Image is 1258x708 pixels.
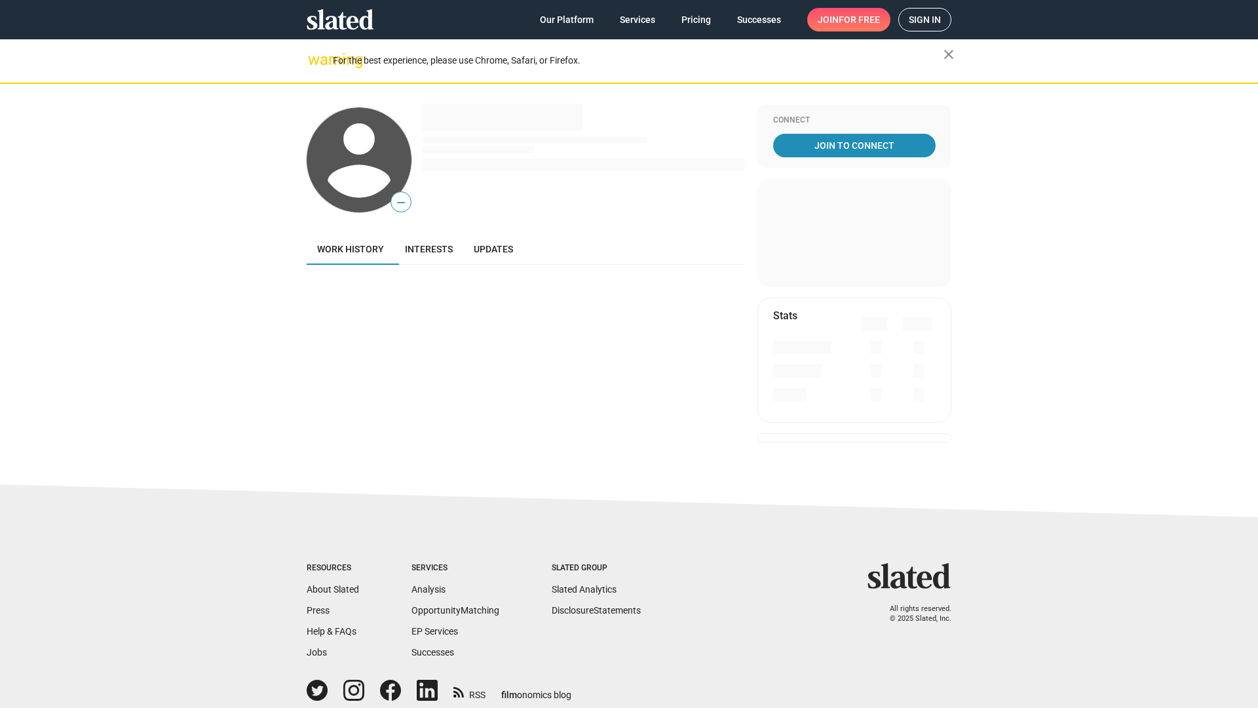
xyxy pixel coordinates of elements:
span: Successes [737,8,781,31]
div: Slated Group [552,563,641,574]
span: — [391,194,411,211]
span: Join To Connect [776,134,933,157]
div: Connect [773,115,936,126]
a: Work history [307,233,394,265]
span: Join [818,8,880,31]
a: Join To Connect [773,134,936,157]
a: Pricing [671,8,721,31]
span: Pricing [681,8,711,31]
a: About Slated [307,584,359,595]
a: Updates [463,233,524,265]
span: Our Platform [540,8,594,31]
a: Jobs [307,647,327,658]
a: Help & FAQs [307,626,356,637]
span: Updates [474,244,513,254]
a: Analysis [411,584,446,595]
mat-icon: close [941,47,957,62]
span: Services [620,8,655,31]
mat-card-title: Stats [773,309,797,323]
a: RSS [453,681,486,701]
a: Successes [727,8,791,31]
div: Resources [307,563,359,574]
p: All rights reserved. © 2025 Slated, Inc. [876,604,951,623]
div: For the best experience, please use Chrome, Safari, or Firefox. [333,52,943,69]
span: Work history [317,244,384,254]
span: Interests [405,244,453,254]
a: Sign in [898,8,951,31]
a: Successes [411,647,454,658]
a: filmonomics blog [501,678,571,701]
a: EP Services [411,626,458,637]
span: film [501,690,517,700]
a: Our Platform [529,8,604,31]
a: Press [307,605,330,616]
a: Slated Analytics [552,584,617,595]
a: DisclosureStatements [552,605,641,616]
a: Interests [394,233,463,265]
mat-icon: warning [308,52,324,68]
span: Sign in [909,9,941,31]
span: for free [839,8,880,31]
a: Services [609,8,666,31]
a: OpportunityMatching [411,605,499,616]
a: Joinfor free [807,8,890,31]
div: Services [411,563,499,574]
